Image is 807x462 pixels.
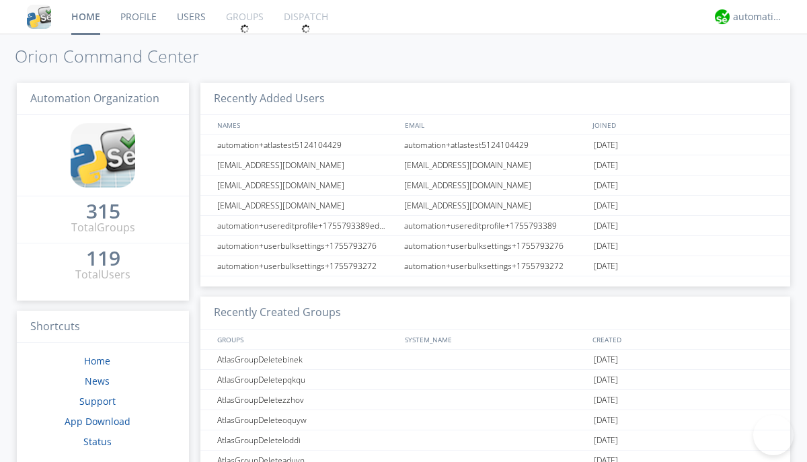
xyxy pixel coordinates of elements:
[401,256,590,276] div: automation+userbulksettings+1755793272
[594,370,618,390] span: [DATE]
[594,256,618,276] span: [DATE]
[214,256,400,276] div: automation+userbulksettings+1755793272
[401,135,590,155] div: automation+atlastest5124104429
[200,135,790,155] a: automation+atlastest5124104429automation+atlastest5124104429[DATE]
[200,410,790,430] a: AtlasGroupDeleteoquyw[DATE]
[200,297,790,330] h3: Recently Created Groups
[214,196,400,215] div: [EMAIL_ADDRESS][DOMAIN_NAME]
[200,155,790,176] a: [EMAIL_ADDRESS][DOMAIN_NAME][EMAIL_ADDRESS][DOMAIN_NAME][DATE]
[594,410,618,430] span: [DATE]
[214,390,400,410] div: AtlasGroupDeletezzhov
[594,216,618,236] span: [DATE]
[715,9,730,24] img: d2d01cd9b4174d08988066c6d424eccd
[30,91,159,106] span: Automation Organization
[200,196,790,216] a: [EMAIL_ADDRESS][DOMAIN_NAME][EMAIL_ADDRESS][DOMAIN_NAME][DATE]
[214,115,398,134] div: NAMES
[86,204,120,220] a: 315
[214,410,400,430] div: AtlasGroupDeleteoquyw
[301,24,311,34] img: spin.svg
[401,155,590,175] div: [EMAIL_ADDRESS][DOMAIN_NAME]
[401,330,589,349] div: SYSTEM_NAME
[401,196,590,215] div: [EMAIL_ADDRESS][DOMAIN_NAME]
[200,390,790,410] a: AtlasGroupDeletezzhov[DATE]
[214,370,400,389] div: AtlasGroupDeletepqkqu
[83,435,112,448] a: Status
[200,430,790,451] a: AtlasGroupDeleteloddi[DATE]
[733,10,783,24] div: automation+atlas
[86,204,120,218] div: 315
[84,354,110,367] a: Home
[214,176,400,195] div: [EMAIL_ADDRESS][DOMAIN_NAME]
[594,350,618,370] span: [DATE]
[200,370,790,390] a: AtlasGroupDeletepqkqu[DATE]
[71,123,135,188] img: cddb5a64eb264b2086981ab96f4c1ba7
[589,115,777,134] div: JOINED
[200,176,790,196] a: [EMAIL_ADDRESS][DOMAIN_NAME][EMAIL_ADDRESS][DOMAIN_NAME][DATE]
[401,176,590,195] div: [EMAIL_ADDRESS][DOMAIN_NAME]
[240,24,249,34] img: spin.svg
[594,155,618,176] span: [DATE]
[214,350,400,369] div: AtlasGroupDeletebinek
[401,115,589,134] div: EMAIL
[214,330,398,349] div: GROUPS
[594,430,618,451] span: [DATE]
[75,267,130,282] div: Total Users
[214,216,400,235] div: automation+usereditprofile+1755793389editedautomation+usereditprofile+1755793389
[200,256,790,276] a: automation+userbulksettings+1755793272automation+userbulksettings+1755793272[DATE]
[85,375,110,387] a: News
[214,155,400,175] div: [EMAIL_ADDRESS][DOMAIN_NAME]
[86,252,120,267] a: 119
[214,236,400,256] div: automation+userbulksettings+1755793276
[589,330,777,349] div: CREATED
[27,5,51,29] img: cddb5a64eb264b2086981ab96f4c1ba7
[79,395,116,408] a: Support
[86,252,120,265] div: 119
[594,390,618,410] span: [DATE]
[200,236,790,256] a: automation+userbulksettings+1755793276automation+userbulksettings+1755793276[DATE]
[71,220,135,235] div: Total Groups
[200,216,790,236] a: automation+usereditprofile+1755793389editedautomation+usereditprofile+1755793389automation+usered...
[200,83,790,116] h3: Recently Added Users
[17,311,189,344] h3: Shortcuts
[594,135,618,155] span: [DATE]
[401,216,590,235] div: automation+usereditprofile+1755793389
[200,350,790,370] a: AtlasGroupDeletebinek[DATE]
[65,415,130,428] a: App Download
[594,176,618,196] span: [DATE]
[214,135,400,155] div: automation+atlastest5124104429
[401,236,590,256] div: automation+userbulksettings+1755793276
[594,196,618,216] span: [DATE]
[214,430,400,450] div: AtlasGroupDeleteloddi
[753,415,794,455] iframe: Toggle Customer Support
[594,236,618,256] span: [DATE]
